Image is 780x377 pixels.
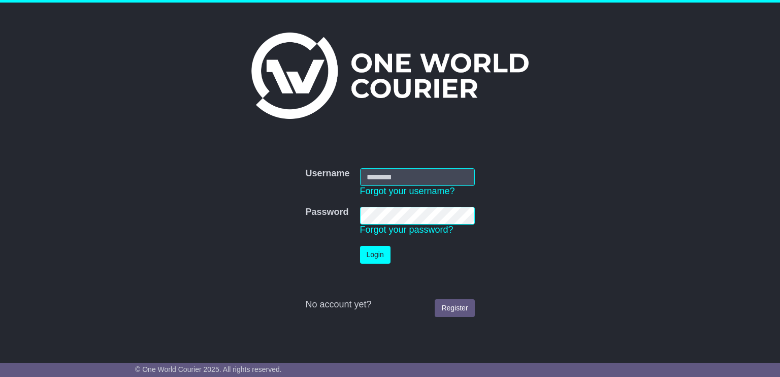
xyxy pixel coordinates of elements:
[305,299,474,310] div: No account yet?
[360,186,455,196] a: Forgot your username?
[435,299,474,317] a: Register
[251,33,529,119] img: One World
[135,365,282,373] span: © One World Courier 2025. All rights reserved.
[360,246,391,264] button: Login
[305,207,348,218] label: Password
[305,168,349,179] label: Username
[360,225,453,235] a: Forgot your password?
